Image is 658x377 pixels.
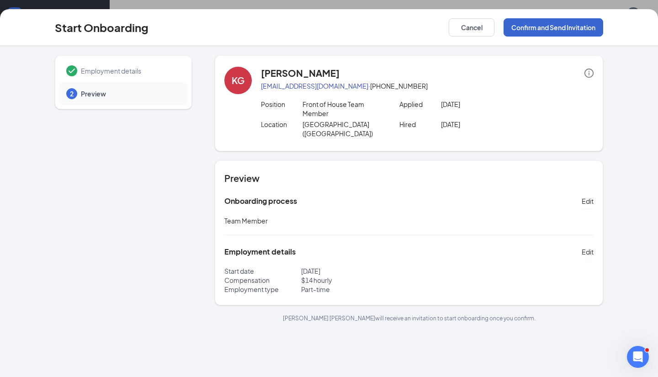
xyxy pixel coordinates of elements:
a: [EMAIL_ADDRESS][DOMAIN_NAME] [261,82,368,90]
button: Edit [582,194,594,208]
p: [DATE] [441,100,524,109]
button: Confirm and Send Invitation [504,18,603,37]
h4: Preview [224,172,594,185]
p: Compensation [224,276,301,285]
p: Front of House Team Member [302,100,386,118]
p: [GEOGRAPHIC_DATA] ([GEOGRAPHIC_DATA]) [302,120,386,138]
p: Position [261,100,302,109]
h5: Employment details [224,247,296,257]
svg: Checkmark [66,65,77,76]
span: Edit [582,196,594,206]
h4: [PERSON_NAME] [261,67,340,80]
h5: Onboarding process [224,196,297,206]
span: Edit [582,247,594,256]
p: [DATE] [441,120,524,129]
p: $ 14 hourly [301,276,409,285]
iframe: Intercom live chat [627,346,649,368]
p: [PERSON_NAME] [PERSON_NAME] will receive an invitation to start onboarding once you confirm. [215,314,603,322]
p: Start date [224,266,301,276]
h3: Start Onboarding [55,20,149,35]
p: · [PHONE_NUMBER] [261,81,594,90]
p: [DATE] [301,266,409,276]
span: Preview [81,89,179,98]
span: info-circle [584,69,594,78]
p: Hired [399,120,441,129]
div: KG [232,74,244,87]
span: 2 [70,89,74,98]
p: Applied [399,100,441,109]
button: Cancel [449,18,494,37]
p: Employment type [224,285,301,294]
span: Team Member [224,217,268,225]
p: Location [261,120,302,129]
span: Employment details [81,66,179,75]
p: Part-time [301,285,409,294]
button: Edit [582,244,594,259]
